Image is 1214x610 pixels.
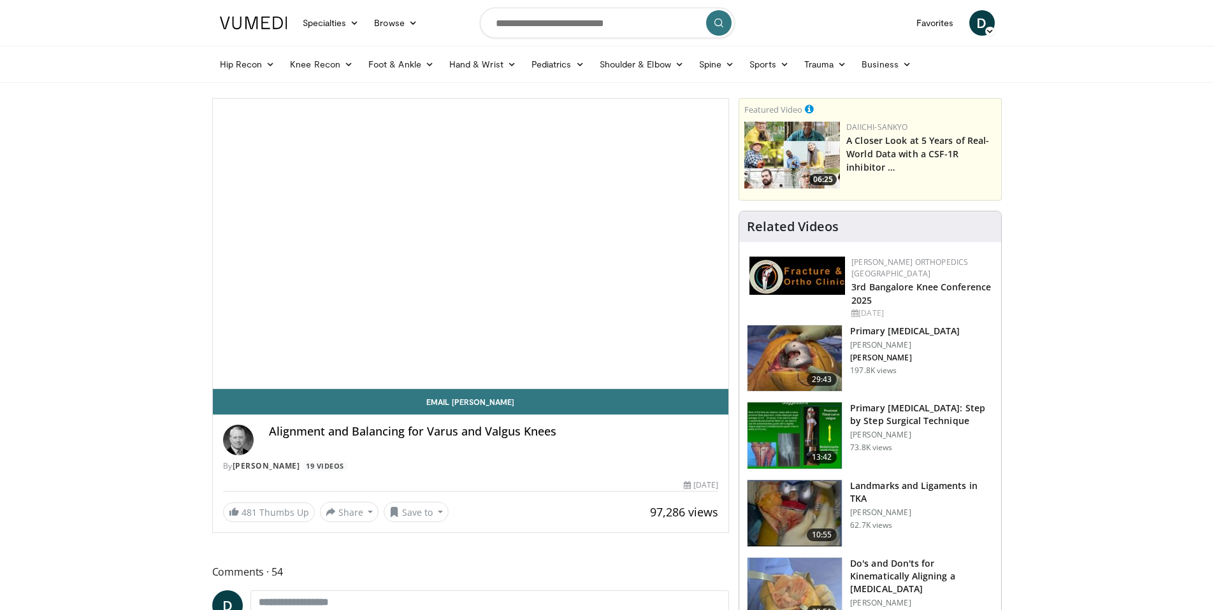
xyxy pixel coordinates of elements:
video-js: Video Player [213,99,729,389]
img: Avatar [223,425,254,455]
img: VuMedi Logo [220,17,287,29]
a: 10:55 Landmarks and Ligaments in TKA [PERSON_NAME] 62.7K views [747,479,994,547]
span: Comments 54 [212,564,730,580]
span: 06:25 [809,174,837,185]
span: 10:55 [807,528,837,541]
span: 481 [242,506,257,518]
a: [PERSON_NAME] Orthopedics [GEOGRAPHIC_DATA] [851,257,968,279]
a: Shoulder & Elbow [592,52,691,77]
p: 197.8K views [850,365,897,376]
a: Daiichi-Sankyo [846,122,907,132]
a: Sports [742,52,797,77]
a: D [969,10,995,36]
small: Featured Video [744,104,802,115]
a: A Closer Look at 5 Years of Real-World Data with a CSF-1R inhibitor … [846,134,989,173]
button: Save to [384,502,449,522]
p: [PERSON_NAME] [850,430,994,440]
a: Trauma [797,52,855,77]
a: Specialties [295,10,367,36]
img: 93c22cae-14d1-47f0-9e4a-a244e824b022.png.150x105_q85_crop-smart_upscale.jpg [744,122,840,188]
h4: Related Videos [747,219,839,234]
img: 297061_3.png.150x105_q85_crop-smart_upscale.jpg [748,325,842,392]
img: 88434a0e-b753-4bdd-ac08-0695542386d5.150x105_q85_crop-smart_upscale.jpg [748,480,842,546]
div: [DATE] [851,308,991,319]
a: Spine [691,52,742,77]
p: [PERSON_NAME] [850,340,960,350]
img: oa8B-rsjN5HfbTbX5hMDoxOjB1O5lLKx_1.150x105_q85_crop-smart_upscale.jpg [748,402,842,469]
a: Favorites [909,10,962,36]
h3: Primary [MEDICAL_DATA] [850,325,960,337]
a: 19 Videos [302,461,349,472]
p: 62.7K views [850,520,892,530]
p: [PERSON_NAME] [850,598,994,608]
h3: Landmarks and Ligaments in TKA [850,479,994,505]
a: Hip Recon [212,52,283,77]
a: 3rd Bangalore Knee Conference 2025 [851,281,991,306]
a: 29:43 Primary [MEDICAL_DATA] [PERSON_NAME] [PERSON_NAME] 197.8K views [747,325,994,392]
button: Share [320,502,379,522]
h4: Alignment and Balancing for Varus and Valgus Knees [269,425,719,439]
a: 481 Thumbs Up [223,502,315,522]
a: [PERSON_NAME] [233,460,300,471]
input: Search topics, interventions [480,8,735,38]
a: Hand & Wrist [442,52,524,77]
img: 1ab50d05-db0e-42c7-b700-94c6e0976be2.jpeg.150x105_q85_autocrop_double_scale_upscale_version-0.2.jpg [749,257,845,295]
span: 13:42 [807,451,837,464]
h3: Primary [MEDICAL_DATA]: Step by Step Surgical Technique [850,402,994,427]
a: Foot & Ankle [361,52,442,77]
p: 73.8K views [850,443,892,453]
div: [DATE] [684,479,718,491]
a: Business [854,52,919,77]
div: By [223,460,719,472]
a: Browse [366,10,425,36]
a: Pediatrics [524,52,592,77]
span: 97,286 views [650,504,718,520]
p: [PERSON_NAME] [850,353,960,363]
span: 29:43 [807,373,837,386]
h3: Do's and Don'ts for Kinematically Aligning a [MEDICAL_DATA] [850,557,994,595]
p: [PERSON_NAME] [850,507,994,518]
a: 06:25 [744,122,840,188]
a: Email [PERSON_NAME] [213,389,729,415]
a: 13:42 Primary [MEDICAL_DATA]: Step by Step Surgical Technique [PERSON_NAME] 73.8K views [747,402,994,469]
a: Knee Recon [282,52,361,77]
